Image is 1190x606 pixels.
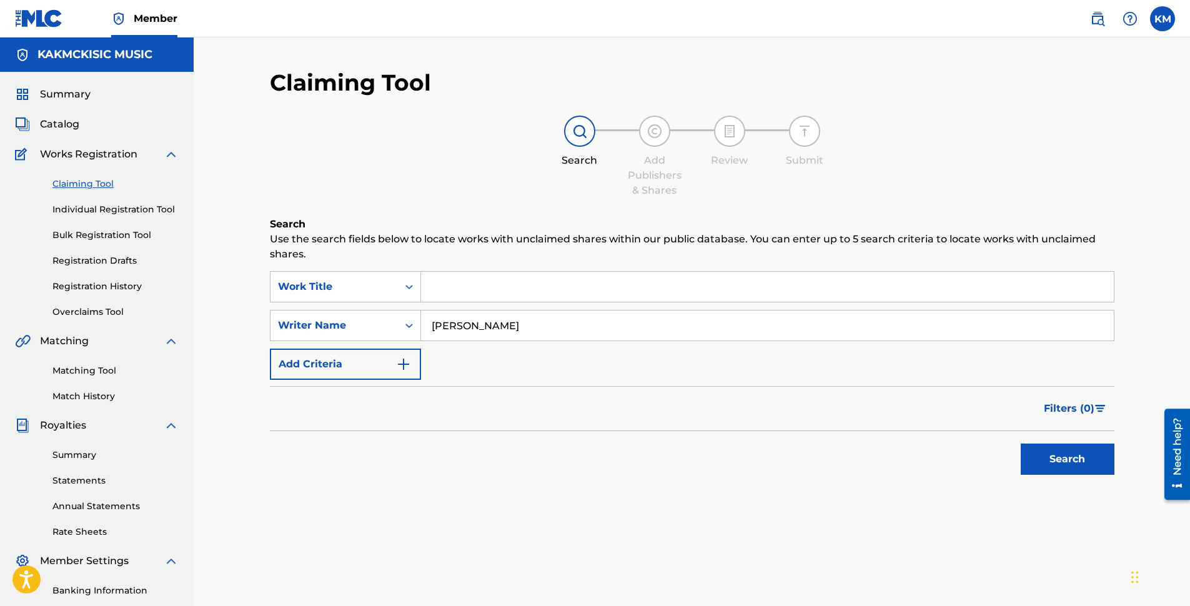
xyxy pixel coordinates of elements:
div: Submit [773,153,836,168]
span: Member Settings [40,554,129,569]
span: Catalog [40,117,79,132]
img: step indicator icon for Search [572,124,587,139]
a: Rate Sheets [52,525,179,539]
span: Works Registration [40,147,137,162]
h2: Claiming Tool [270,69,431,97]
img: search [1090,11,1105,26]
div: Search [548,153,611,168]
div: Review [698,153,761,168]
a: SummarySummary [15,87,91,102]
img: expand [164,334,179,349]
div: User Menu [1150,6,1175,31]
img: expand [164,147,179,162]
p: Use the search fields below to locate works with unclaimed shares within our public database. You... [270,232,1114,262]
form: Search Form [270,271,1114,481]
iframe: Resource Center [1155,404,1190,505]
img: help [1123,11,1138,26]
a: Matching Tool [52,364,179,377]
a: Statements [52,474,179,487]
a: Bulk Registration Tool [52,229,179,242]
img: expand [164,418,179,433]
a: CatalogCatalog [15,117,79,132]
img: Accounts [15,47,30,62]
img: filter [1095,405,1106,412]
img: Royalties [15,418,30,433]
img: step indicator icon for Submit [797,124,812,139]
a: Match History [52,390,179,403]
img: Works Registration [15,147,31,162]
span: Member [134,11,177,26]
img: step indicator icon for Add Publishers & Shares [647,124,662,139]
img: Catalog [15,117,30,132]
div: Work Title [278,279,390,294]
img: Top Rightsholder [111,11,126,26]
span: Summary [40,87,91,102]
a: Banking Information [52,584,179,597]
a: Overclaims Tool [52,305,179,319]
img: MLC Logo [15,9,63,27]
a: Registration History [52,280,179,293]
span: Royalties [40,418,86,433]
span: Matching [40,334,89,349]
div: Writer Name [278,318,390,333]
a: Annual Statements [52,500,179,513]
img: Member Settings [15,554,30,569]
button: Add Criteria [270,349,421,380]
a: Summary [52,449,179,462]
div: Help [1118,6,1143,31]
img: 9d2ae6d4665cec9f34b9.svg [396,357,411,372]
a: Public Search [1085,6,1110,31]
a: Claiming Tool [52,177,179,191]
button: Search [1021,444,1114,475]
a: Registration Drafts [52,254,179,267]
iframe: Chat Widget [1128,546,1190,606]
div: Add Publishers & Shares [623,153,686,198]
h6: Search [270,217,1114,232]
a: Individual Registration Tool [52,203,179,216]
img: Matching [15,334,31,349]
img: step indicator icon for Review [722,124,737,139]
span: Filters ( 0 ) [1044,401,1094,416]
h5: KAKMCKISIC MUSIC [37,47,152,62]
button: Filters (0) [1036,393,1114,424]
div: Drag [1131,559,1139,596]
img: Summary [15,87,30,102]
img: expand [164,554,179,569]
